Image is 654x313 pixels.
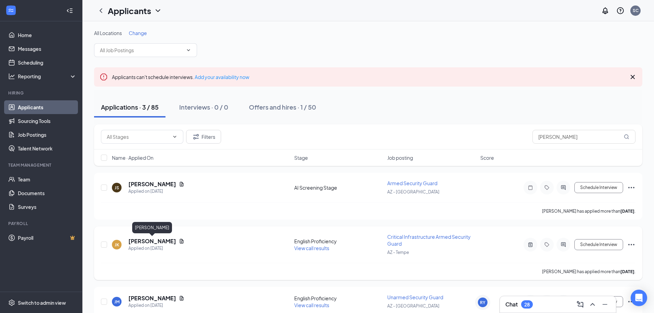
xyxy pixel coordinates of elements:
[576,300,584,309] svg: ComposeMessage
[107,133,169,141] input: All Stages
[128,294,176,302] h5: [PERSON_NAME]
[542,269,635,275] p: [PERSON_NAME] has applied more than .
[387,189,439,194] span: AZ - [GEOGRAPHIC_DATA]
[387,303,439,309] span: AZ - [GEOGRAPHIC_DATA]
[542,208,635,214] p: [PERSON_NAME] has applied more than .
[599,299,610,310] button: Minimize
[18,172,77,186] a: Team
[559,185,567,190] svg: ActiveChat
[294,245,329,251] span: View call results
[100,46,183,54] input: All Job Postings
[631,290,647,306] div: Open Intercom Messenger
[532,130,635,144] input: Search in applications
[588,300,597,309] svg: ChevronUp
[128,188,184,195] div: Applied on [DATE]
[192,133,200,141] svg: Filter
[601,7,609,15] svg: Notifications
[186,130,221,144] button: Filter Filters
[8,162,75,168] div: Team Management
[543,242,551,247] svg: Tag
[387,180,437,186] span: Armed Security Guard
[294,295,383,302] div: English Proficiency
[624,134,629,139] svg: MagnifyingGlass
[179,103,228,111] div: Interviews · 0 / 0
[94,30,122,36] span: All Locations
[294,302,329,308] span: View call results
[480,154,494,161] span: Score
[8,90,75,96] div: Hiring
[129,30,147,36] span: Change
[172,134,177,139] svg: ChevronDown
[387,154,413,161] span: Job posting
[18,299,66,306] div: Switch to admin view
[128,302,184,309] div: Applied on [DATE]
[8,7,14,14] svg: WorkstreamLogo
[97,7,105,15] svg: ChevronLeft
[128,237,176,245] h5: [PERSON_NAME]
[18,231,77,245] a: PayrollCrown
[387,250,409,255] span: AZ - Tempe
[128,245,184,252] div: Applied on [DATE]
[186,47,191,53] svg: ChevronDown
[8,221,75,226] div: Payroll
[128,180,176,188] h5: [PERSON_NAME]
[195,74,249,80] a: Add your availability now
[387,234,471,247] span: Critical Infrastructure Armed Security Guard
[616,7,624,15] svg: QuestionInfo
[620,269,634,274] b: [DATE]
[505,301,518,308] h3: Chat
[100,73,108,81] svg: Error
[18,56,77,69] a: Scheduling
[575,299,586,310] button: ComposeMessage
[294,184,383,191] div: AI Screening Stage
[574,239,623,250] button: Schedule Interview
[18,114,77,128] a: Sourcing Tools
[115,185,119,191] div: JS
[526,242,535,247] svg: ActiveNote
[249,103,316,111] div: Offers and hires · 1 / 50
[294,154,308,161] span: Stage
[543,185,551,190] svg: Tag
[8,73,15,80] svg: Analysis
[627,241,635,249] svg: Ellipses
[18,28,77,42] a: Home
[18,142,77,155] a: Talent Network
[18,100,77,114] a: Applicants
[526,185,535,190] svg: Note
[179,181,184,187] svg: Document
[387,294,443,300] span: Unarmed Security Guard
[627,183,635,192] svg: Ellipses
[18,186,77,200] a: Documents
[574,182,623,193] button: Schedule Interview
[559,242,567,247] svg: ActiveChat
[587,299,598,310] button: ChevronUp
[480,300,485,305] div: RY
[154,7,162,15] svg: ChevronDown
[179,238,184,244] svg: Document
[524,302,530,308] div: 28
[112,74,249,80] span: Applicants can't schedule interviews.
[18,200,77,214] a: Surveys
[633,8,639,13] div: SC
[294,238,383,245] div: English Proficiency
[18,73,77,80] div: Reporting
[114,299,119,305] div: JM
[101,103,159,111] div: Applications · 3 / 85
[18,42,77,56] a: Messages
[66,7,73,14] svg: Collapse
[132,222,172,233] div: [PERSON_NAME]
[112,154,153,161] span: Name · Applied On
[601,300,609,309] svg: Minimize
[629,73,637,81] svg: Cross
[8,299,15,306] svg: Settings
[115,242,119,248] div: JK
[179,295,184,301] svg: Document
[108,5,151,16] h1: Applicants
[18,128,77,142] a: Job Postings
[620,209,634,214] b: [DATE]
[627,298,635,306] svg: Ellipses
